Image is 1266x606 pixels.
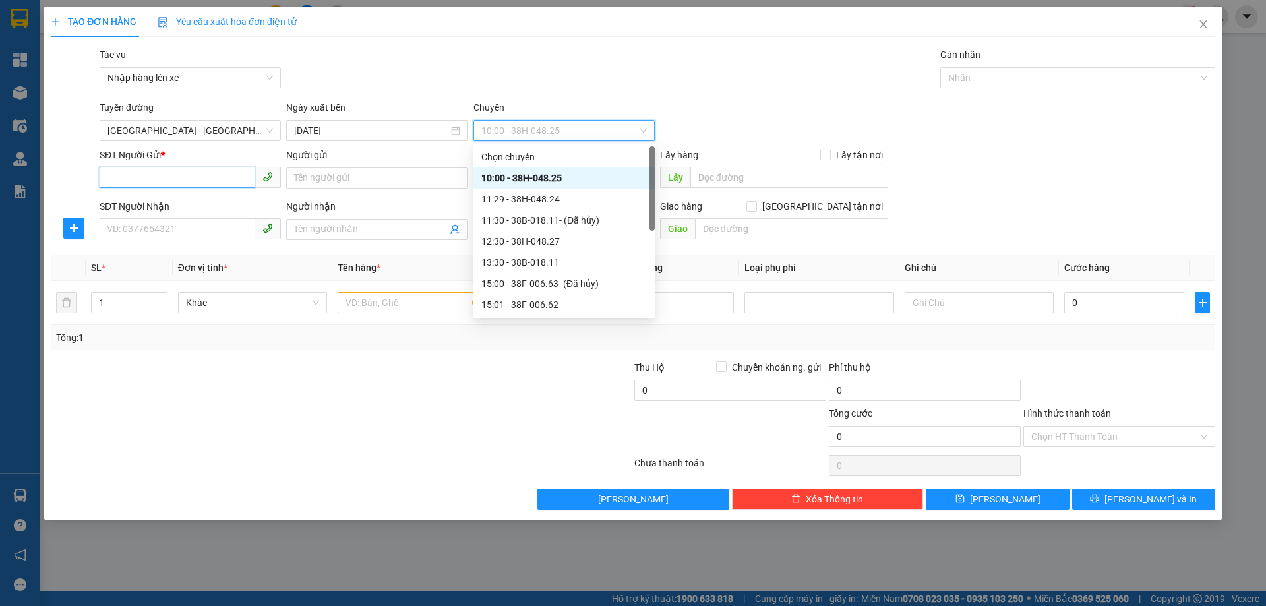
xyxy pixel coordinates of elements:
[660,218,695,239] span: Giao
[338,262,380,273] span: Tên hàng
[806,492,863,506] span: Xóa Thông tin
[660,167,690,188] span: Lấy
[294,123,448,138] input: 13/08/2025
[829,360,1021,380] div: Phí thu hộ
[158,17,168,28] img: icon
[338,292,487,313] input: VD: Bàn, Ghế
[1195,292,1209,313] button: plus
[286,148,467,162] div: Người gửi
[56,292,77,313] button: delete
[481,255,647,270] div: 13:30 - 38B-018.11
[829,408,872,419] span: Tổng cước
[107,68,273,88] span: Nhập hàng lên xe
[598,492,669,506] span: [PERSON_NAME]
[1185,7,1222,44] button: Close
[1072,489,1215,510] button: printer[PERSON_NAME] và In
[757,199,888,214] span: [GEOGRAPHIC_DATA] tận nơi
[695,218,888,239] input: Dọc đường
[1198,19,1209,30] span: close
[614,292,734,313] input: 0
[481,297,647,312] div: 15:01 - 38F-006.62
[831,148,888,162] span: Lấy tận nơi
[286,100,467,120] div: Ngày xuất bến
[100,49,126,60] label: Tác vụ
[739,255,899,281] th: Loại phụ phí
[481,234,647,249] div: 12:30 - 38H-048.27
[481,213,647,227] div: 11:30 - 38B-018.11 - (Đã hủy)
[940,49,980,60] label: Gán nhãn
[286,199,467,214] div: Người nhận
[634,362,665,373] span: Thu Hộ
[100,148,281,162] div: SĐT Người Gửi
[63,218,84,239] button: plus
[481,276,647,291] div: 15:00 - 38F-006.63 - (Đã hủy)
[1195,297,1209,308] span: plus
[481,171,647,185] div: 10:00 - 38H-048.25
[178,262,227,273] span: Đơn vị tính
[690,167,888,188] input: Dọc đường
[899,255,1059,281] th: Ghi chú
[100,199,281,214] div: SĐT Người Nhận
[970,492,1040,506] span: [PERSON_NAME]
[262,171,273,182] span: phone
[732,489,924,510] button: deleteXóa Thông tin
[926,489,1069,510] button: save[PERSON_NAME]
[905,292,1054,313] input: Ghi Chú
[56,330,489,345] div: Tổng: 1
[791,494,800,504] span: delete
[158,16,297,27] span: Yêu cầu xuất hóa đơn điện tử
[186,293,319,313] span: Khác
[537,489,729,510] button: [PERSON_NAME]
[660,201,702,212] span: Giao hàng
[727,360,826,375] span: Chuyển khoản ng. gửi
[1064,262,1110,273] span: Cước hàng
[1104,492,1197,506] span: [PERSON_NAME] và In
[91,262,102,273] span: SL
[100,100,281,120] div: Tuyến đường
[481,192,647,206] div: 11:29 - 38H-048.24
[51,17,60,26] span: plus
[1090,494,1099,504] span: printer
[450,224,460,235] span: user-add
[481,150,647,164] div: Chọn chuyến
[262,223,273,233] span: phone
[955,494,965,504] span: save
[473,100,655,120] div: Chuyến
[481,121,647,140] span: 10:00 - 38H-048.25
[473,146,655,167] div: Chọn chuyến
[633,456,828,479] div: Chưa thanh toán
[660,150,698,160] span: Lấy hàng
[1023,408,1111,419] label: Hình thức thanh toán
[64,223,84,233] span: plus
[107,121,273,140] span: Hà Nội - Hà Tĩnh
[51,16,136,27] span: TẠO ĐƠN HÀNG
